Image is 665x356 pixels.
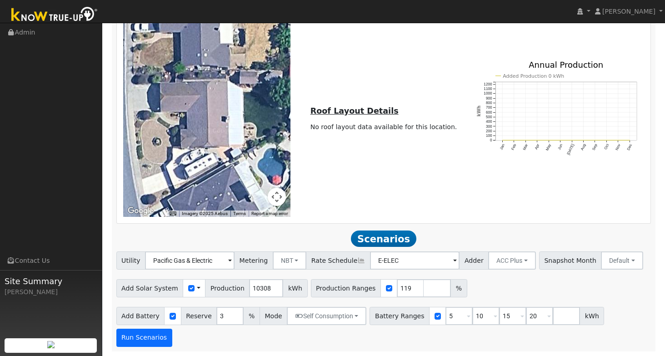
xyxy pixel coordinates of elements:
[5,275,97,287] span: Site Summary
[7,5,102,25] img: Know True-Up
[606,140,607,141] circle: onclick=""
[545,143,552,152] text: May
[571,140,573,141] circle: onclick=""
[251,211,288,216] a: Report a map error
[486,134,492,138] text: 100
[170,211,176,217] button: Keyboard shortcuts
[486,129,492,133] text: 200
[484,82,493,86] text: 1200
[602,8,655,15] span: [PERSON_NAME]
[310,106,399,115] u: Roof Layout Details
[499,143,505,150] text: Jan
[273,251,307,270] button: NBT
[125,205,155,217] a: Open this area in Google Maps (opens a new window)
[370,307,430,325] span: Battery Ranges
[522,143,529,151] text: Mar
[548,140,550,141] circle: onclick=""
[486,120,492,124] text: 400
[539,251,602,270] span: Snapshot Month
[283,279,307,297] span: kWh
[125,205,155,217] img: Google
[615,143,622,151] text: Nov
[486,115,492,120] text: 500
[511,143,517,151] text: Feb
[234,251,273,270] span: Metering
[486,101,492,105] text: 800
[476,105,481,116] text: kWh
[525,140,526,141] circle: onclick=""
[450,279,467,297] span: %
[260,307,287,325] span: Mode
[145,251,235,270] input: Select a Utility
[311,279,381,297] span: Production Ranges
[592,143,598,151] text: Sep
[580,143,586,151] text: Aug
[536,140,538,141] circle: onclick=""
[503,73,564,79] text: Added Production 0 kWh
[351,231,416,247] span: Scenarios
[566,144,575,156] text: [DATE]
[618,140,619,141] circle: onclick=""
[560,140,561,141] circle: onclick=""
[116,279,184,297] span: Add Solar System
[484,92,493,96] text: 1000
[116,251,146,270] span: Utility
[306,251,370,270] span: Rate Schedule
[595,140,596,141] circle: onclick=""
[601,251,643,270] button: Default
[205,279,250,297] span: Production
[182,211,228,216] span: Imagery ©2025 Airbus
[557,143,564,150] text: Jun
[116,307,165,325] span: Add Battery
[490,139,492,143] text: 0
[486,106,492,110] text: 700
[233,211,246,216] a: Terms (opens in new tab)
[243,307,260,325] span: %
[459,251,489,270] span: Adder
[529,60,604,70] text: Annual Production
[370,251,460,270] input: Select a Rate Schedule
[47,341,55,348] img: retrieve
[629,140,630,141] circle: onclick=""
[583,140,584,141] circle: onclick=""
[626,144,633,151] text: Dec
[116,329,172,347] button: Run Scenarios
[268,188,286,206] button: Map camera controls
[488,251,536,270] button: ACC Plus
[486,110,492,115] text: 600
[5,287,97,297] div: [PERSON_NAME]
[502,140,503,141] circle: onclick=""
[580,307,604,325] span: kWh
[181,307,217,325] span: Reserve
[484,87,493,91] text: 1100
[513,140,515,141] circle: onclick=""
[534,143,540,150] text: Apr
[287,307,366,325] button: Self Consumption
[486,125,492,129] text: 300
[486,96,492,100] text: 900
[604,143,610,150] text: Oct
[309,120,459,133] td: No roof layout data available for this location.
